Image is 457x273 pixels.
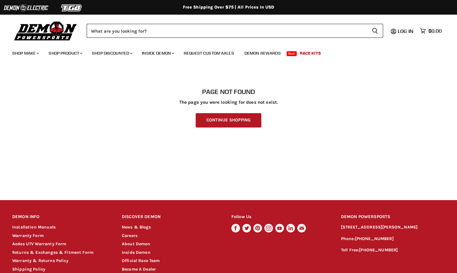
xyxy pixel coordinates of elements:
[122,250,151,255] a: Inside Demon
[398,28,413,34] span: Log in
[295,47,325,59] a: Race Kits
[196,113,261,128] a: Continue Shopping
[122,233,137,238] a: Careers
[12,88,445,95] h1: Page not found
[12,267,45,272] a: Shipping Policy
[359,247,398,253] a: [PHONE_NUMBER]
[417,27,445,35] a: $0.00
[428,28,442,34] span: $0.00
[137,47,178,59] a: Inside Demon
[122,225,151,230] a: News & Blogs
[341,224,445,231] p: [STREET_ADDRESS][PERSON_NAME]
[179,47,239,59] a: Request Custom Axles
[341,247,445,254] p: Toll Free:
[287,51,297,56] span: New!
[122,267,156,272] a: Become A Dealer
[341,210,445,224] h2: DEMON POWERSPORTS
[122,258,160,263] a: Official Race Team
[12,233,44,238] a: Warranty Form
[44,47,86,59] a: Shop Product
[355,236,394,241] a: [PHONE_NUMBER]
[3,2,49,14] img: Demon Electric Logo 2
[12,258,68,263] a: Warranty & Returns Policy
[231,210,329,224] h2: Follow Us
[367,24,383,38] button: Search
[87,47,136,59] a: Shop Discounted
[49,2,95,14] img: TGB Logo 2
[8,45,440,59] ul: Main menu
[12,250,93,255] a: Returns & Exchanges & Fitment Form
[12,20,79,41] img: Demon Powersports
[12,210,110,224] h2: DEMON INFO
[122,241,151,246] a: About Demon
[87,24,367,38] input: Search
[122,210,220,224] h2: DISCOVER DEMON
[12,100,445,105] p: The page you were looking for does not exist.
[341,235,445,242] p: Phone:
[395,28,417,34] a: Log in
[12,225,56,230] a: Installation Manuals
[12,241,66,246] a: Aodes UTV Warranty Form
[8,47,43,59] a: Shop Make
[240,47,285,59] a: Demon Rewards
[87,24,383,38] form: Product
